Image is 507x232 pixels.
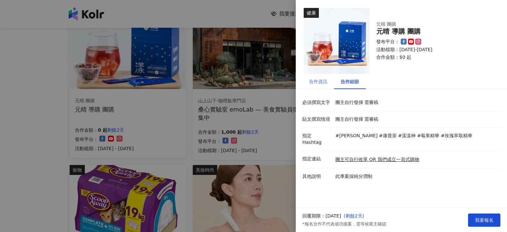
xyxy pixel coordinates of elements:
p: ( 剩餘2天 ) [344,213,386,219]
p: 團主自行發揮 需審稿 [335,116,497,123]
p: 合作金額： $0 起 [376,54,492,61]
p: 此專案採純分潤制 [335,173,497,180]
p: *報名合作不代表成功接案，需等候業主確認 [302,221,386,227]
p: 回覆期限：[DATE] [302,213,341,219]
span: 我要報名 [475,217,493,223]
p: #玫瑰萃取精華 [441,133,472,139]
p: #漾漾神 [398,133,416,139]
p: #[PERSON_NAME] [335,133,378,139]
div: 合作細節 [341,78,359,85]
p: 指定 Hashtag [302,133,332,146]
p: 指定連結 [302,156,332,162]
p: 必須撰寫文字 [302,99,332,106]
div: 健康 [304,8,319,18]
p: #康普茶 [379,133,397,139]
div: 元晴 導購 團購 [376,28,492,35]
p: 團主自行發揮 需審稿 [335,99,497,106]
p: #莓果精華 [417,133,440,139]
p: 貼文撰寫情境 [302,116,332,123]
p: 發布平台： [376,39,399,45]
div: 合作資訊 [309,78,327,85]
img: 漾漾神｜活力莓果康普茶沖泡粉 [304,8,370,74]
a: 團主可自行收單 OR 我們成立一頁式購物 [335,156,419,163]
p: 其他說明 [302,173,332,180]
p: 活動檔期：[DATE]-[DATE] [376,47,492,53]
button: 我要報名 [468,214,500,227]
div: 元晴 團購 [376,21,482,28]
